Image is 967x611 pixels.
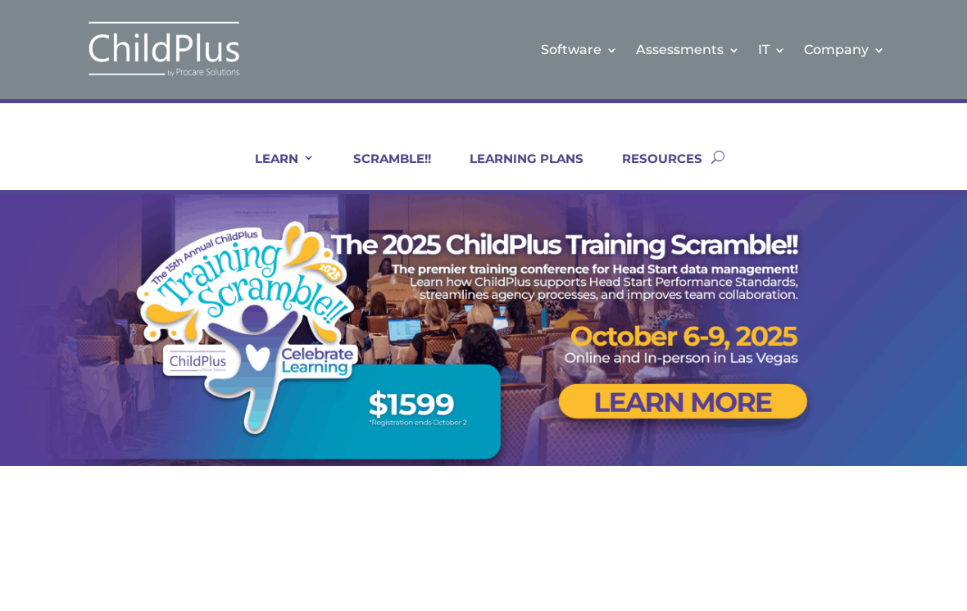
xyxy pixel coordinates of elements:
[758,16,786,83] a: IT
[636,16,740,83] a: Assessments
[449,151,583,190] a: LEARNING PLANS
[234,151,315,190] a: LEARN
[541,16,618,83] a: Software
[333,151,431,190] a: SCRAMBLE!!
[602,151,702,190] a: RESOURCES
[804,16,885,83] a: Company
